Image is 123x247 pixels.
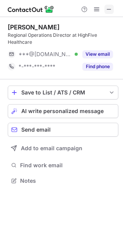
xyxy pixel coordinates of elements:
[8,141,118,155] button: Add to email campaign
[8,5,54,14] img: ContactOut v5.3.10
[8,123,118,137] button: Send email
[21,145,82,151] span: Add to email campaign
[8,175,118,186] button: Notes
[82,63,113,70] button: Reveal Button
[8,23,60,31] div: [PERSON_NAME]
[20,162,115,169] span: Find work email
[8,104,118,118] button: AI write personalized message
[21,127,51,133] span: Send email
[8,32,118,46] div: Regional Operations Director at HighFive Healthcare
[8,160,118,171] button: Find work email
[19,51,72,58] span: ***@[DOMAIN_NAME]
[82,50,113,58] button: Reveal Button
[20,177,115,184] span: Notes
[21,89,105,96] div: Save to List / ATS / CRM
[8,86,118,99] button: save-profile-one-click
[21,108,104,114] span: AI write personalized message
